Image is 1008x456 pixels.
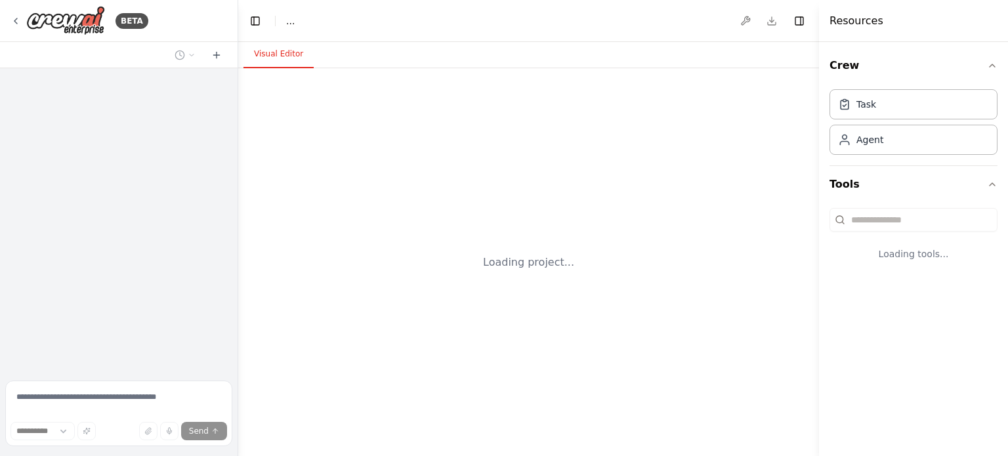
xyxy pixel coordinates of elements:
[181,422,227,440] button: Send
[829,47,997,84] button: Crew
[829,13,883,29] h4: Resources
[856,133,883,146] div: Agent
[189,426,209,436] span: Send
[246,12,264,30] button: Hide left sidebar
[829,237,997,271] div: Loading tools...
[829,203,997,281] div: Tools
[829,84,997,165] div: Crew
[286,14,295,28] nav: breadcrumb
[77,422,96,440] button: Improve this prompt
[115,13,148,29] div: BETA
[790,12,808,30] button: Hide right sidebar
[829,166,997,203] button: Tools
[243,41,314,68] button: Visual Editor
[169,47,201,63] button: Switch to previous chat
[856,98,876,111] div: Task
[286,14,295,28] span: ...
[160,422,178,440] button: Click to speak your automation idea
[139,422,157,440] button: Upload files
[206,47,227,63] button: Start a new chat
[483,255,574,270] div: Loading project...
[26,6,105,35] img: Logo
